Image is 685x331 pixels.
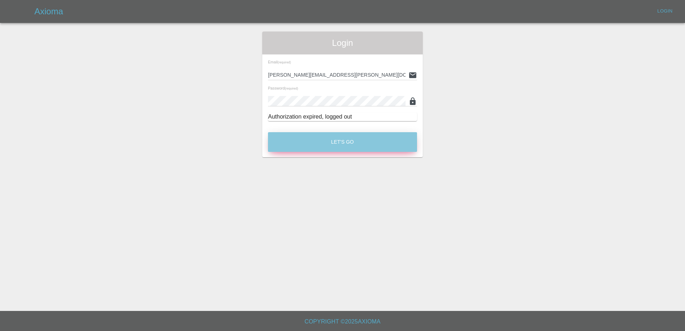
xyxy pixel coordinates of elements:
[278,61,291,64] small: (required)
[268,86,298,90] span: Password
[268,37,417,49] span: Login
[268,112,417,121] div: Authorization expired, logged out
[6,317,679,327] h6: Copyright © 2025 Axioma
[268,60,291,64] span: Email
[268,132,417,152] button: Let's Go
[34,6,63,17] h5: Axioma
[653,6,676,17] a: Login
[285,87,298,90] small: (required)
